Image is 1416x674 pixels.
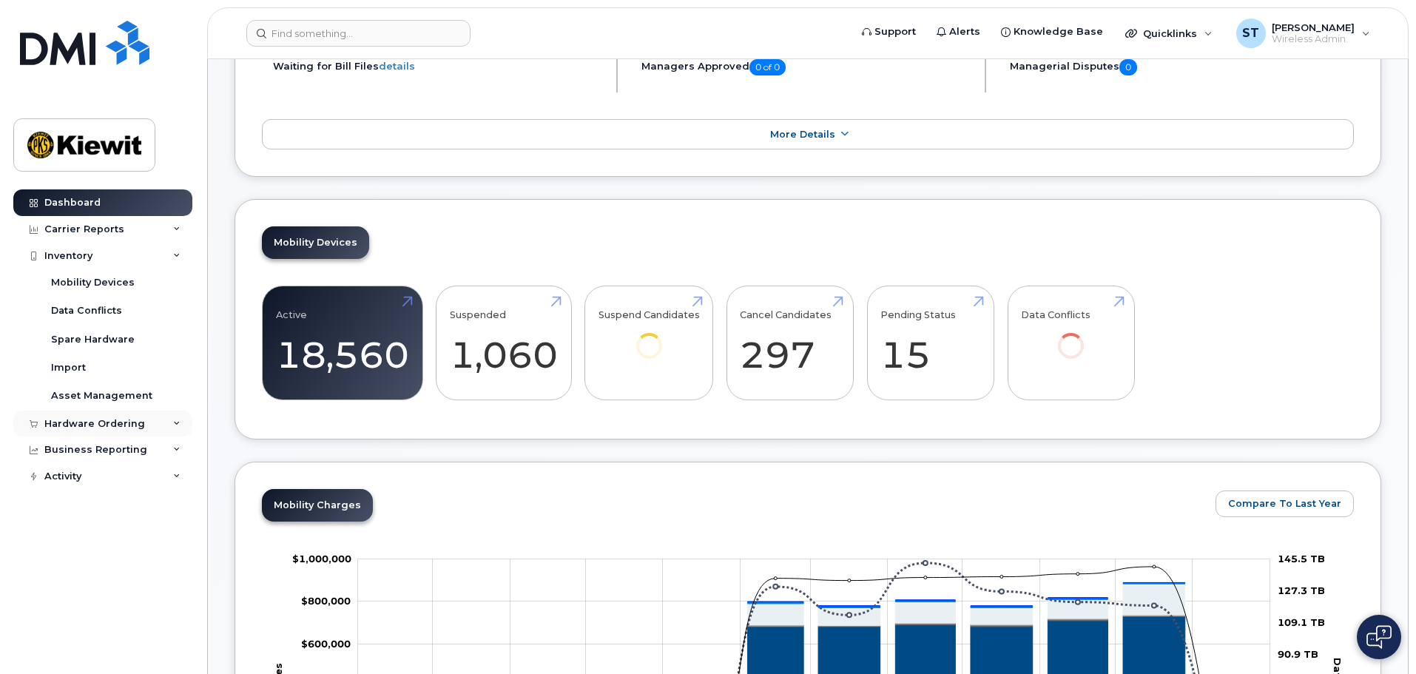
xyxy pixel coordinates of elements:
h5: Managers Approved [641,59,972,75]
a: Pending Status 15 [880,294,980,392]
span: [PERSON_NAME] [1272,21,1355,33]
tspan: 127.3 TB [1278,584,1325,596]
img: Open chat [1366,625,1392,649]
tspan: 109.1 TB [1278,616,1325,628]
span: ST [1242,24,1259,42]
a: Mobility Devices [262,226,369,259]
a: Mobility Charges [262,489,373,522]
a: details [379,60,415,72]
tspan: $1,000,000 [292,552,351,564]
span: Quicklinks [1143,27,1197,39]
span: More Details [770,129,835,140]
a: Data Conflicts [1021,294,1121,380]
g: $0 [301,595,351,607]
div: Quicklinks [1115,18,1223,48]
h5: Managerial Disputes [1010,59,1354,75]
tspan: 145.5 TB [1278,552,1325,564]
tspan: $600,000 [301,637,351,649]
span: Knowledge Base [1014,24,1103,39]
span: 0 [1119,59,1137,75]
span: Alerts [949,24,980,39]
tspan: 90.9 TB [1278,648,1318,660]
button: Compare To Last Year [1216,491,1354,517]
a: Knowledge Base [991,17,1113,47]
span: Support [874,24,916,39]
a: Support [852,17,926,47]
a: Suspended 1,060 [450,294,558,392]
div: Samuel Travis [1226,18,1380,48]
a: Alerts [926,17,991,47]
span: Wireless Admin [1272,33,1355,45]
a: Suspend Candidates [599,294,700,380]
span: Compare To Last Year [1228,496,1341,510]
input: Find something... [246,20,471,47]
tspan: $800,000 [301,595,351,607]
a: Active 18,560 [276,294,409,392]
li: Waiting for Bill Files [273,59,604,73]
g: $0 [301,637,351,649]
span: 0 of 0 [749,59,786,75]
g: $0 [292,552,351,564]
a: Cancel Candidates 297 [740,294,840,392]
